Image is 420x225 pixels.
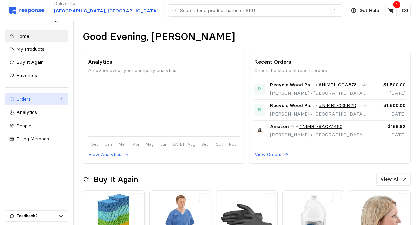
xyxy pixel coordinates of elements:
p: $159.92 [371,123,406,130]
p: [DATE] [371,110,406,118]
div: / [330,7,338,15]
span: Favorites [16,72,37,78]
p: [GEOGRAPHIC_DATA], [GEOGRAPHIC_DATA] [54,7,158,15]
a: Home [5,30,68,42]
p: [PERSON_NAME] [GEOGRAPHIC_DATA], [GEOGRAPHIC_DATA] [270,131,367,139]
p: View All [380,176,400,183]
p: CG [402,7,408,14]
a: Favorites [5,70,68,82]
tspan: Aug [187,142,195,147]
p: 1 [396,1,398,8]
span: • [309,132,314,138]
tspan: Sep [201,142,209,147]
tspan: Nov [229,142,237,147]
p: Feedback? [17,213,59,219]
tspan: May [146,142,154,147]
tspan: Dec [91,142,99,147]
a: #NIMBL-088B2D59 [319,102,361,109]
p: [DATE] [371,131,406,139]
a: Buy It Again [5,56,68,68]
button: Feedback? [5,211,68,221]
h2: Buy It Again [93,174,138,185]
p: [DATE] [371,90,406,97]
p: • [315,102,317,109]
span: Amazon [270,123,289,130]
tspan: Jan [105,142,112,147]
a: My Products [5,43,68,55]
p: Get Help [359,7,379,14]
span: Analytics [16,109,37,115]
p: Recent Orders [254,58,406,66]
span: Home [16,33,29,39]
p: [PERSON_NAME] [GEOGRAPHIC_DATA], [GEOGRAPHIC_DATA] [270,110,367,118]
button: Get Help [347,4,383,17]
span: Recycle Wood Pack [270,81,314,89]
p: $1,500.00 [371,81,406,89]
span: • [309,90,314,96]
button: View All [376,173,411,186]
p: View Analytics [88,151,121,158]
tspan: Apr [133,142,140,147]
span: People [16,123,31,129]
p: Check the status of recent orders. [254,67,406,74]
span: Recycle Wood Pack [270,102,314,109]
button: View Orders [254,151,289,159]
img: svg%3e [9,7,44,14]
img: Amazon [254,125,265,136]
span: Billing Methods [16,136,49,142]
tspan: Oct [216,142,223,147]
a: #NIMBL-CCA37837 [318,81,361,89]
p: $1,500.00 [371,102,406,109]
p: View Orders [254,151,281,158]
span: Recycle Wood Pack [254,84,265,95]
span: Recycle Wood Pack [254,104,265,116]
p: An overview of your company analytics. [88,67,240,74]
p: • [296,123,298,130]
span: • [309,111,314,117]
a: Billing Methods [5,133,68,145]
tspan: Mar [119,142,126,147]
a: Analytics [5,106,68,119]
button: View Analytics [88,151,129,159]
a: People [5,120,68,132]
button: CG [399,5,411,16]
p: Analytics [88,58,240,66]
input: Search for a product name or SKU [180,5,327,17]
p: [PERSON_NAME] [GEOGRAPHIC_DATA], [GEOGRAPHIC_DATA] [270,90,367,97]
p: • [315,81,317,89]
a: Orders [5,93,68,105]
tspan: Jun [160,142,167,147]
span: My Products [16,46,44,52]
tspan: [DATE] [171,142,184,147]
a: #NIMBL-8ACA1480 [299,123,342,130]
h1: Good Evening, [PERSON_NAME] [83,30,235,43]
span: Buy It Again [16,59,44,65]
div: Orders [16,96,57,103]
